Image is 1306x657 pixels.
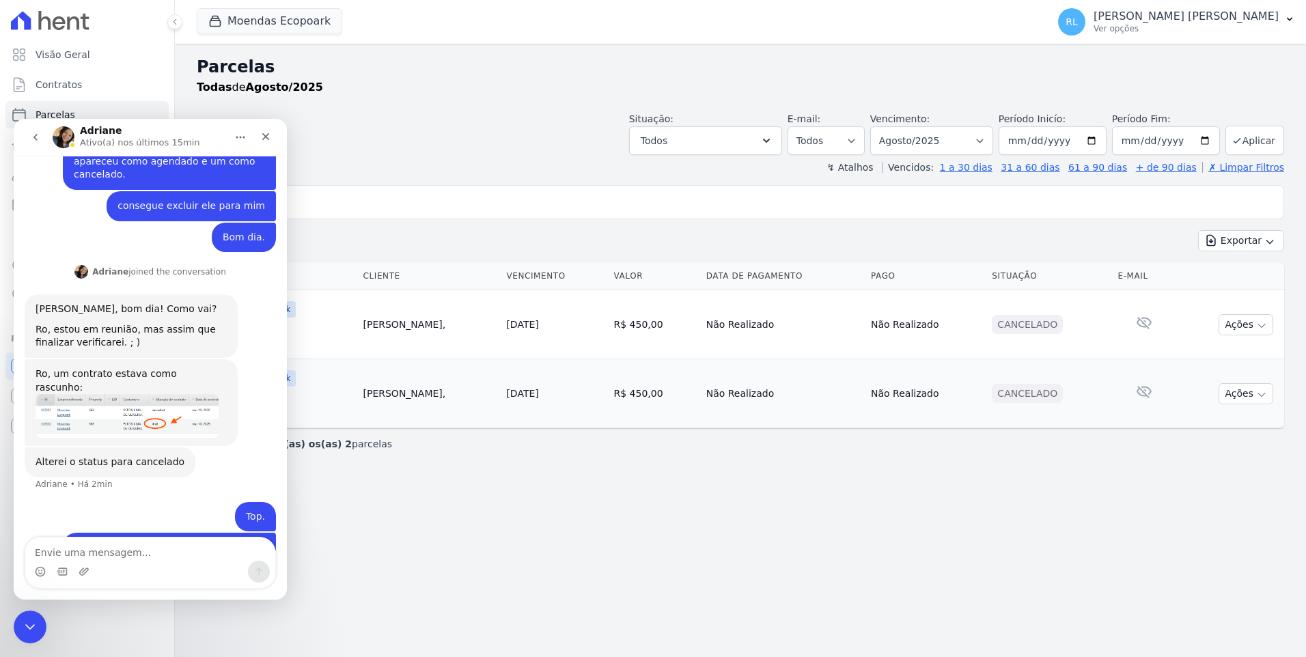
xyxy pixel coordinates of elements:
[22,249,213,275] div: Ro, um contrato estava como rascunho:
[22,184,213,197] div: [PERSON_NAME], bom dia! Como vai?
[1202,162,1284,173] a: ✗ Limpar Filtros
[1112,112,1220,126] label: Período Fim:
[999,113,1066,124] label: Período Inicío:
[5,101,169,128] a: Parcelas
[641,132,667,149] span: Todos
[36,108,75,122] span: Parcelas
[234,442,256,464] button: Enviar uma mensagem
[254,438,352,449] b: todos(as) os(as) 2
[22,204,213,231] div: Ro, estou em reunião, mas assim que finalizar verificarei. ; )
[1225,126,1284,155] button: Aplicar
[701,262,865,290] th: Data de Pagamento
[213,437,392,451] p: Exibindo parcelas
[14,611,46,643] iframe: Intercom live chat
[5,221,169,249] a: Transferências
[358,290,501,359] td: [PERSON_NAME],
[788,113,821,124] label: E-mail:
[5,161,169,188] a: Clientes
[11,414,262,473] div: Rogerio diz…
[940,162,992,173] a: 1 a 30 dias
[197,55,1284,79] h2: Parcelas
[865,359,986,428] td: Não Realizado
[1112,262,1176,290] th: E-mail
[21,447,32,458] button: Selecionador de Emoji
[1094,10,1279,23] p: [PERSON_NAME] [PERSON_NAME]
[11,328,262,383] div: Adriane diz…
[826,162,873,173] label: ↯ Atalhos
[232,391,251,405] div: Top.
[11,240,262,328] div: Adriane diz…
[246,81,323,94] strong: Agosto/2025
[358,359,501,428] td: [PERSON_NAME],
[358,262,501,290] th: Cliente
[11,240,224,327] div: Ro, um contrato estava como rascunho:
[5,131,169,158] a: Lotes
[506,388,538,399] a: [DATE]
[1219,383,1273,404] button: Ações
[865,262,986,290] th: Pago
[11,176,224,239] div: [PERSON_NAME], bom dia! Como vai?Ro, estou em reunião, mas assim que finalizar verificarei. ; )
[882,162,934,173] label: Vencidos:
[701,359,865,428] td: Não Realizado
[1136,162,1197,173] a: + de 90 dias
[506,319,538,330] a: [DATE]
[197,81,232,94] strong: Todas
[5,191,169,219] a: Minha Carteira
[992,315,1063,334] div: Cancelado
[11,383,262,415] div: Rogerio diz…
[197,8,342,34] button: Moendas Ecopoark
[5,352,169,380] a: Recebíveis
[1068,162,1127,173] a: 61 a 90 dias
[1219,314,1273,335] button: Ações
[5,281,169,309] a: Negativação
[43,447,54,458] button: Selecionador de GIF
[11,176,262,240] div: Adriane diz…
[11,331,163,347] div: Plataformas
[1047,3,1306,41] button: RL [PERSON_NAME] [PERSON_NAME] Ver opções
[986,262,1112,290] th: Situação
[5,41,169,68] a: Visão Geral
[221,383,262,413] div: Top.
[197,79,323,96] p: de
[12,419,262,442] textarea: Envie uma mensagem...
[865,290,986,359] td: Não Realizado
[36,48,90,61] span: Visão Geral
[49,414,262,457] div: agendei a reuniao para amanha meio dia
[701,290,865,359] td: Não Realizado
[609,262,701,290] th: Valor
[5,71,169,98] a: Contratos
[222,188,1278,216] input: Buscar por nome do lote ou do cliente
[65,447,76,458] button: Upload do anexo
[992,384,1063,403] div: Cancelado
[79,148,115,158] b: Adriane
[629,126,782,155] button: Todos
[22,361,99,369] div: Adriane • Há 2min
[22,337,171,350] div: Alterei o status para cancelado
[609,359,701,428] td: R$ 450,00
[5,251,169,279] a: Crédito
[1198,230,1284,251] button: Exportar
[629,113,673,124] label: Situação:
[5,382,169,410] a: Conta Hent
[11,328,182,359] div: Alterei o status para canceladoAdriane • Há 2min
[14,119,287,600] iframe: Intercom live chat
[870,113,930,124] label: Vencimento:
[501,262,608,290] th: Vencimento
[61,146,74,160] img: Profile image for Adriane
